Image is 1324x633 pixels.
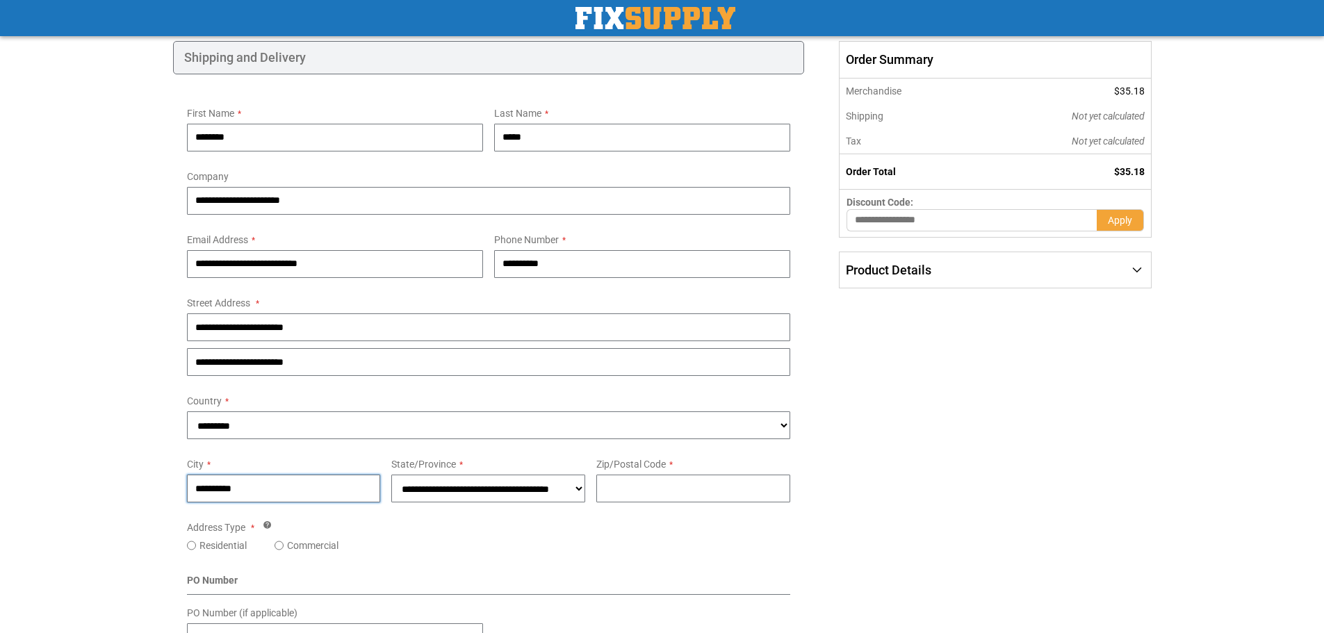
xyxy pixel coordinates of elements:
[1072,110,1145,122] span: Not yet calculated
[187,297,250,309] span: Street Address
[173,41,805,74] div: Shipping and Delivery
[1108,215,1132,226] span: Apply
[494,108,541,119] span: Last Name
[287,539,338,552] label: Commercial
[575,7,735,29] img: Fix Industrial Supply
[391,459,456,470] span: State/Province
[846,166,896,177] strong: Order Total
[1097,209,1144,231] button: Apply
[596,459,666,470] span: Zip/Postal Code
[187,171,229,182] span: Company
[187,607,297,618] span: PO Number (if applicable)
[187,234,248,245] span: Email Address
[187,395,222,406] span: Country
[1072,135,1145,147] span: Not yet calculated
[187,522,245,533] span: Address Type
[847,197,913,208] span: Discount Code:
[187,108,234,119] span: First Name
[494,234,559,245] span: Phone Number
[199,539,247,552] label: Residential
[846,263,931,277] span: Product Details
[187,459,204,470] span: City
[1114,166,1145,177] span: $35.18
[1114,85,1145,97] span: $35.18
[839,41,1151,79] span: Order Summary
[840,129,978,154] th: Tax
[575,7,735,29] a: store logo
[187,573,791,595] div: PO Number
[840,79,978,104] th: Merchandise
[846,110,883,122] span: Shipping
